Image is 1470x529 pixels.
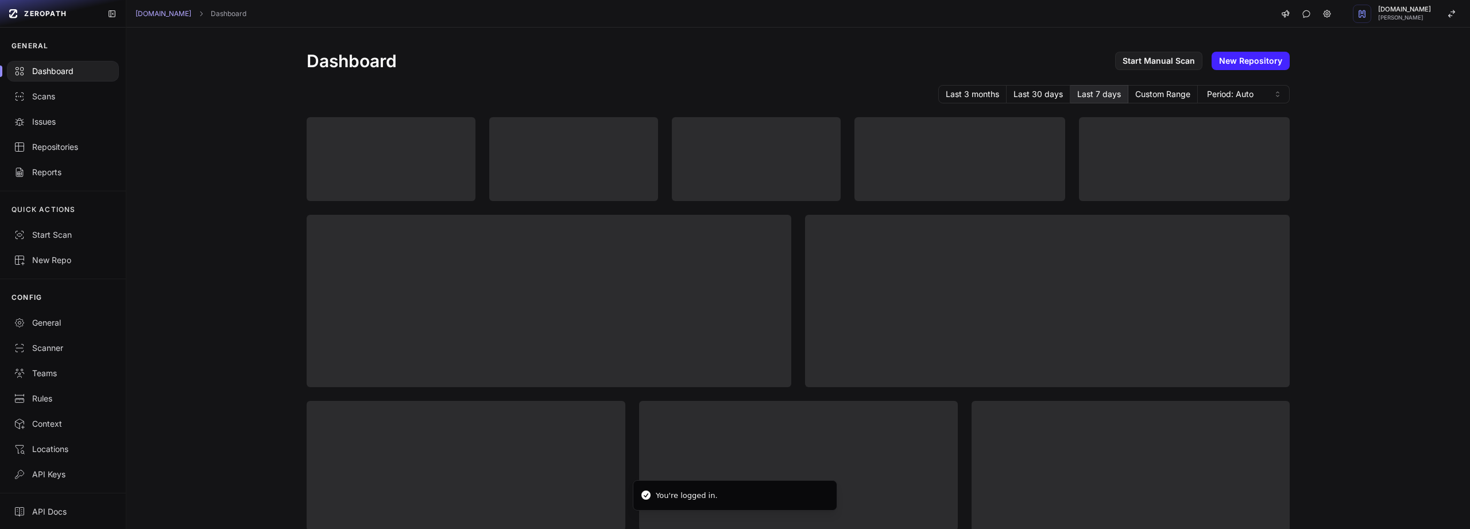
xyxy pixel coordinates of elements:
button: Custom Range [1128,85,1198,103]
a: Start Manual Scan [1115,52,1202,70]
div: Rules [14,393,112,404]
div: General [14,317,112,329]
span: ZEROPATH [24,9,67,18]
a: New Repository [1212,52,1290,70]
div: Context [14,418,112,430]
span: Period: Auto [1207,88,1254,100]
button: Last 3 months [938,85,1007,103]
div: Dashboard [14,65,112,77]
div: Scanner [14,342,112,354]
nav: breadcrumb [136,9,246,18]
p: QUICK ACTIONS [11,205,76,214]
p: GENERAL [11,41,48,51]
svg: caret sort, [1273,90,1282,99]
h1: Dashboard [307,51,397,71]
div: Reports [14,167,112,178]
span: [DOMAIN_NAME] [1378,6,1431,13]
div: API Keys [14,469,112,480]
button: Last 30 days [1007,85,1070,103]
span: [PERSON_NAME] [1378,15,1431,21]
div: You're logged in. [656,490,718,501]
button: Last 7 days [1070,85,1128,103]
div: Start Scan [14,229,112,241]
div: Locations [14,443,112,455]
a: Dashboard [211,9,246,18]
svg: chevron right, [197,10,205,18]
a: ZEROPATH [5,5,98,23]
div: Repositories [14,141,112,153]
div: Issues [14,116,112,128]
div: Scans [14,91,112,102]
div: API Docs [14,506,112,518]
div: New Repo [14,254,112,266]
a: [DOMAIN_NAME] [136,9,191,18]
p: CONFIG [11,293,42,302]
div: Teams [14,368,112,379]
